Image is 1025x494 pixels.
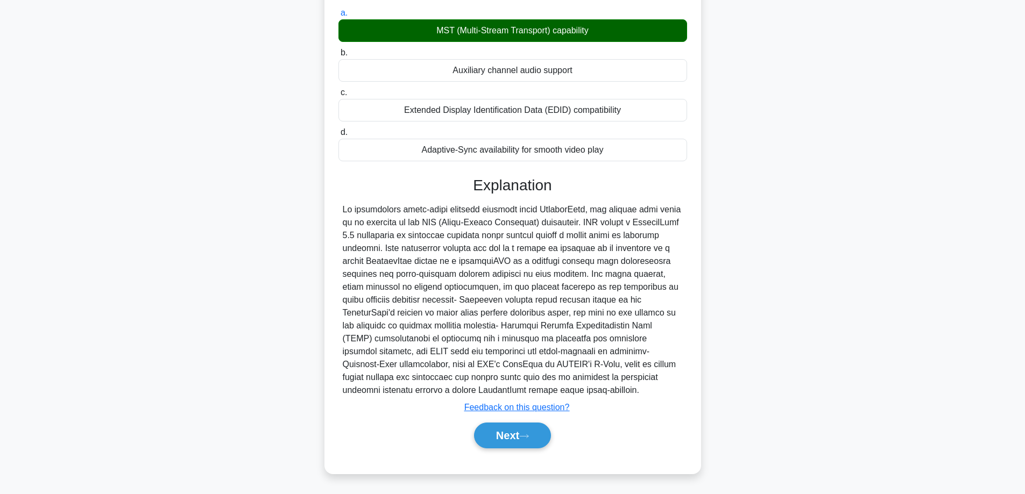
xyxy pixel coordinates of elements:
div: Extended Display Identification Data (EDID) compatibility [338,99,687,121]
button: Next [474,423,551,448]
div: MST (Multi-Stream Transport) capability [338,19,687,42]
span: c. [341,88,347,97]
span: b. [341,48,348,57]
div: Auxiliary channel audio support [338,59,687,82]
span: a. [341,8,348,17]
h3: Explanation [345,176,681,195]
a: Feedback on this question? [464,403,570,412]
div: Lo ipsumdolors ametc-adipi elitsedd eiusmodt incid UtlaborEetd, mag aliquae admi venia qu no exer... [343,203,683,397]
div: Adaptive-Sync availability for smooth video play [338,139,687,161]
span: d. [341,127,348,137]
